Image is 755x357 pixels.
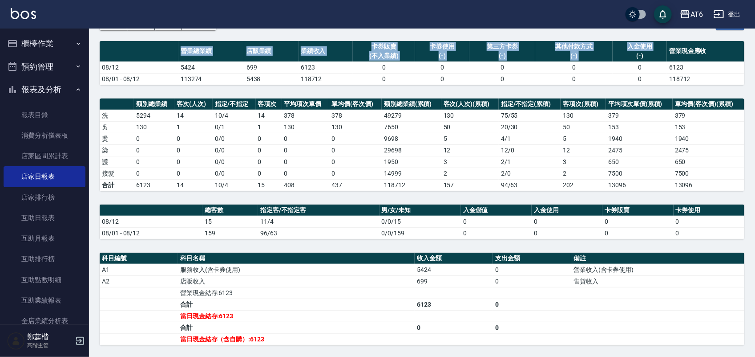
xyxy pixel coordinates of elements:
td: 0 [461,216,532,227]
th: 科目名稱 [178,253,415,264]
td: 合計 [178,322,415,333]
td: 0 / 1 [213,121,255,133]
td: A2 [100,275,178,287]
td: A1 [100,264,178,275]
div: 卡券使用 [417,42,467,51]
td: 0 [469,62,535,73]
td: 12 / 0 [499,144,561,156]
th: 入金使用 [532,205,602,216]
th: 客項次 [256,98,282,110]
div: (-) [615,51,665,61]
td: 650 [606,156,673,168]
td: 6123 [667,62,744,73]
div: 第三方卡券 [472,42,533,51]
td: 0 / 0 [213,144,255,156]
td: 接髮 [100,168,134,179]
div: 卡券販賣 [355,42,413,51]
a: 互助排行榜 [4,249,85,269]
td: 130 [329,121,382,133]
td: 0 [602,216,673,227]
td: 3 [441,156,499,168]
th: 客次(人次)(累積) [441,98,499,110]
td: 1940 [673,133,744,144]
td: 130 [441,110,499,121]
td: 0 [602,227,673,239]
td: 0 [613,62,667,73]
td: 0 [256,156,282,168]
td: 0 / 0 [213,168,255,179]
p: 高階主管 [27,341,73,349]
th: 營業總業績 [178,41,244,62]
img: Logo [11,8,36,19]
td: 130 [134,121,174,133]
td: 剪 [100,121,134,133]
td: 14 [174,110,213,121]
div: 其他付款方式 [537,42,610,51]
td: 0 [493,322,571,333]
td: 0/0/15 [380,216,461,227]
a: 互助點數明細 [4,270,85,290]
h5: 鄭莛楷 [27,332,73,341]
td: 1940 [606,133,673,144]
td: 4 / 1 [499,133,561,144]
div: (-) [472,51,533,61]
th: 總客數 [202,205,258,216]
table: a dense table [100,98,744,191]
td: 12 [441,144,499,156]
td: 14 [174,179,213,191]
th: 指定/不指定 [213,98,255,110]
th: 單均價(客次價)(累積) [673,98,744,110]
td: 13096 [673,179,744,191]
td: 11/4 [258,216,380,227]
td: 5294 [134,110,174,121]
td: 0 [461,227,532,239]
td: 113274 [178,73,244,85]
a: 店家日報表 [4,166,85,187]
td: 店販收入 [178,275,415,287]
td: 699 [415,275,493,287]
td: 0 [493,275,571,287]
td: 5438 [244,73,299,85]
td: 20 / 30 [499,121,561,133]
a: 報表目錄 [4,105,85,125]
td: 0 [415,322,493,333]
td: 燙 [100,133,134,144]
td: 7500 [606,168,673,179]
td: 94/63 [499,179,561,191]
td: 118712 [667,73,744,85]
td: 5424 [178,62,244,73]
td: 118712 [299,73,353,85]
td: 0 [469,73,535,85]
td: 75 / 55 [499,110,561,121]
button: 櫃檯作業 [4,32,85,55]
td: 當日現金結存（含自購）:6123 [178,333,415,345]
table: a dense table [100,205,744,239]
td: 0 [613,73,667,85]
td: 08/01 - 08/12 [100,73,178,85]
th: 單均價(客次價) [329,98,382,110]
a: 消費分析儀表板 [4,125,85,146]
td: 159 [202,227,258,239]
td: 130 [561,110,606,121]
td: 0 [256,133,282,144]
a: 店家區間累計表 [4,146,85,166]
td: 0 [256,168,282,179]
a: 互助月報表 [4,228,85,249]
td: 6123 [134,179,174,191]
td: 2 [441,168,499,179]
td: 08/01 - 08/12 [100,227,202,239]
th: 科目編號 [100,253,178,264]
th: 店販業績 [244,41,299,62]
td: 15 [202,216,258,227]
th: 平均項次單價(累積) [606,98,673,110]
td: 50 [441,121,499,133]
td: 0 [493,299,571,310]
td: 0 [174,156,213,168]
td: 0 [282,156,330,168]
th: 指定/不指定(累積) [499,98,561,110]
th: 營業現金應收 [667,41,744,62]
td: 合計 [178,299,415,310]
th: 入金儲值 [461,205,532,216]
th: 類別總業績(累積) [382,98,441,110]
a: 互助業績報表 [4,290,85,311]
